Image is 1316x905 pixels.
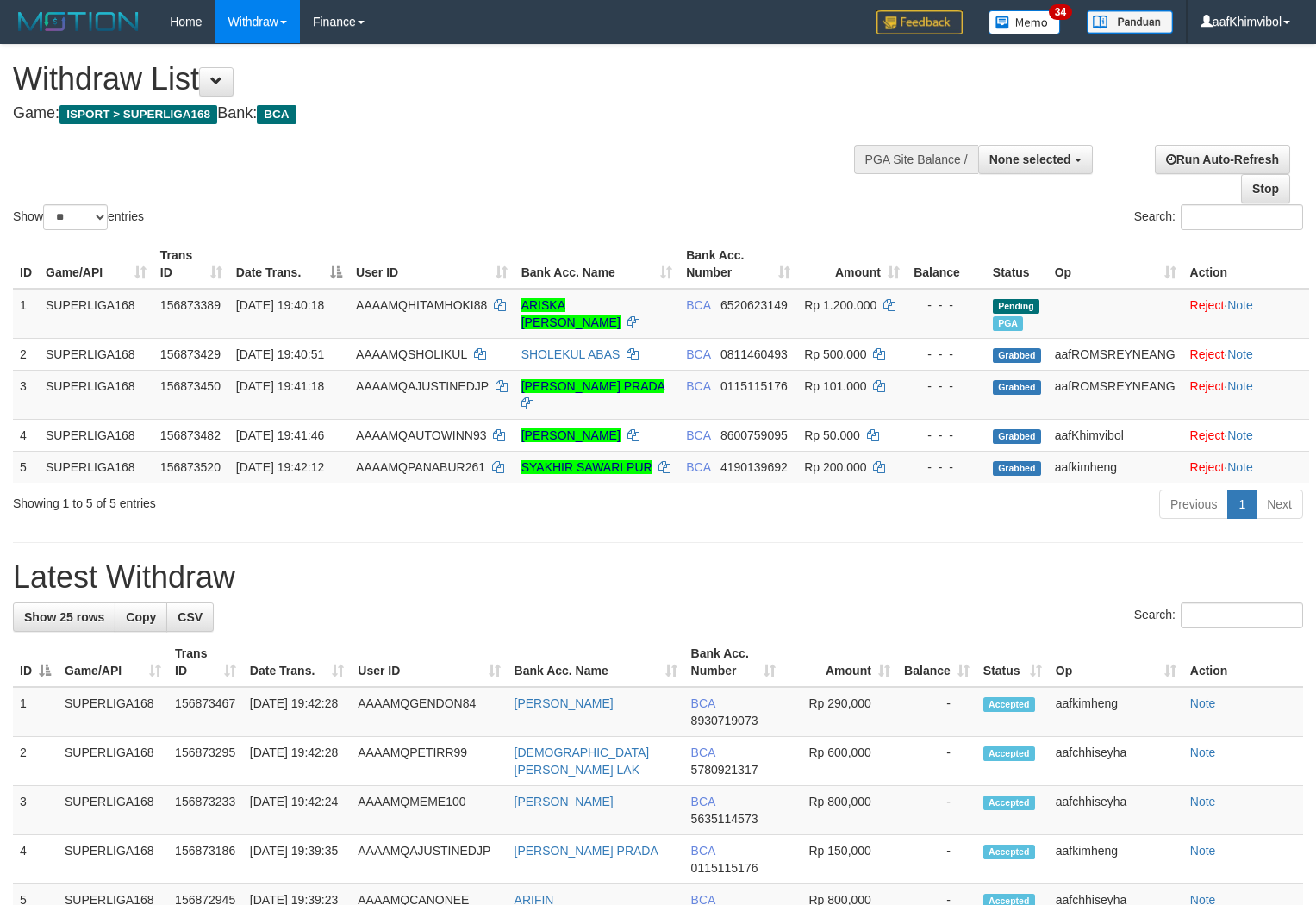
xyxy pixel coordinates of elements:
input: Search: [1181,602,1303,628]
span: Copy 8930719073 to clipboard [691,714,758,727]
th: Bank Acc. Name: activate to sort column ascending [508,638,684,687]
a: Show 25 rows [13,602,115,632]
td: 5 [13,451,39,483]
a: CSV [166,602,214,632]
span: Copy [126,610,156,624]
th: Bank Acc. Number: activate to sort column ascending [684,638,783,687]
span: BCA [686,298,710,312]
span: AAAAMQAUTOWINN93 [356,428,486,442]
th: Action [1183,240,1309,289]
span: Grabbed [993,461,1041,476]
td: SUPERLIGA168 [58,737,168,786]
a: [PERSON_NAME] [515,696,614,710]
td: - [897,835,976,884]
span: Copy 5780921317 to clipboard [691,763,758,777]
span: Copy 5635114573 to clipboard [691,812,758,826]
td: - [897,687,976,737]
input: Search: [1181,204,1303,230]
span: 156873450 [160,379,221,393]
h1: Latest Withdraw [13,560,1303,595]
span: [DATE] 19:40:18 [236,298,324,312]
div: - - - [914,296,979,314]
a: Reject [1190,379,1225,393]
span: Show 25 rows [24,610,104,624]
span: BCA [691,795,715,808]
span: Rp 200.000 [804,460,866,474]
th: Game/API: activate to sort column ascending [58,638,168,687]
td: 156873186 [168,835,243,884]
span: Grabbed [993,429,1041,444]
th: Date Trans.: activate to sort column descending [229,240,349,289]
th: ID: activate to sort column descending [13,638,58,687]
span: Rp 500.000 [804,347,866,361]
td: 2 [13,338,39,370]
a: Next [1256,490,1303,519]
div: - - - [914,378,979,395]
td: Rp 800,000 [783,786,896,835]
td: 4 [13,835,58,884]
span: BCA [686,428,710,442]
a: Reject [1190,428,1225,442]
a: Note [1190,795,1216,808]
span: AAAAMQAJUSTINEDJP [356,379,489,393]
td: aafkimheng [1048,451,1183,483]
td: [DATE] 19:39:35 [243,835,351,884]
a: [PERSON_NAME] [515,795,614,808]
span: Copy 8600759095 to clipboard [720,428,788,442]
td: 156873467 [168,687,243,737]
span: Rp 101.000 [804,379,866,393]
h4: Game: Bank: [13,105,860,122]
th: Trans ID: activate to sort column ascending [153,240,229,289]
td: SUPERLIGA168 [39,338,153,370]
th: Status: activate to sort column ascending [976,638,1049,687]
td: SUPERLIGA168 [58,786,168,835]
th: Bank Acc. Name: activate to sort column ascending [515,240,680,289]
span: AAAAMQHITAMHOKI88 [356,298,487,312]
th: Amount: activate to sort column ascending [783,638,896,687]
a: Note [1190,746,1216,759]
a: [PERSON_NAME] PRADA [521,379,665,393]
a: Note [1227,379,1253,393]
select: Showentries [43,204,108,230]
span: Copy 4190139692 to clipboard [720,460,788,474]
span: BCA [686,379,710,393]
a: Reject [1190,298,1225,312]
th: Op: activate to sort column ascending [1049,638,1183,687]
span: BCA [691,746,715,759]
span: 156873429 [160,347,221,361]
td: SUPERLIGA168 [39,451,153,483]
td: aafkimheng [1049,687,1183,737]
a: Note [1190,696,1216,710]
td: 4 [13,419,39,451]
button: None selected [978,145,1093,174]
td: - [897,786,976,835]
h1: Withdraw List [13,62,860,97]
img: MOTION_logo.png [13,9,144,34]
span: Marked by aafchhiseyha [993,316,1023,331]
a: 1 [1227,490,1257,519]
span: 156873389 [160,298,221,312]
td: 1 [13,687,58,737]
td: aafROMSREYNEANG [1048,370,1183,419]
td: 3 [13,786,58,835]
td: [DATE] 19:42:28 [243,687,351,737]
span: 156873520 [160,460,221,474]
label: Search: [1134,204,1303,230]
th: Action [1183,638,1303,687]
a: Stop [1241,174,1290,203]
span: BCA [691,844,715,858]
th: Bank Acc. Number: activate to sort column ascending [679,240,797,289]
span: BCA [691,696,715,710]
td: 156873295 [168,737,243,786]
a: [PERSON_NAME] [521,428,621,442]
td: Rp 290,000 [783,687,896,737]
span: Accepted [983,746,1035,761]
span: Copy 0115115176 to clipboard [691,861,758,875]
div: Showing 1 to 5 of 5 entries [13,488,535,512]
th: Date Trans.: activate to sort column ascending [243,638,351,687]
a: [PERSON_NAME] PRADA [515,844,658,858]
span: BCA [686,460,710,474]
a: ARISKA [PERSON_NAME] [521,298,621,329]
td: AAAAMQGENDON84 [351,687,507,737]
td: · [1183,289,1309,339]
